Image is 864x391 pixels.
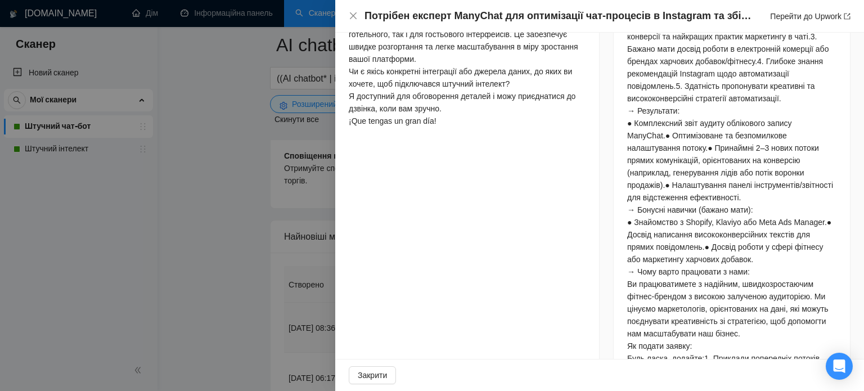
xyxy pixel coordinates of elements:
[358,371,387,380] font: Закрити
[349,92,575,113] font: Я доступний для обговорення деталей і можу приєднатися до дзвінка, коли вам зручно.
[627,341,692,350] font: Як подати заявку:
[826,353,853,380] div: Відкрити Intercom Messenger
[627,218,831,251] font: ● Досвід написання висококонверсійних текстів для прямих повідомлень.
[770,12,850,21] a: Перейти до Upworkекспорт
[627,119,792,140] font: ● Комплексний звіт аудиту облікового запису ManyChat.
[349,11,358,20] span: близько
[627,354,822,375] font: 1. Приклади попередніх потоків ManyChat або облікових записів, які ви оптимізували.
[627,267,750,276] font: → Чому варто працювати з нами:
[627,106,679,115] font: → Результати:
[349,67,572,88] font: Чи є якісь конкретні інтеграції або джерела даних, до яких ви хочете, щоб підключався штучний інт...
[349,116,436,125] font: ¡Que tengas un gran día!
[627,32,829,66] font: 3. Бажано мати досвід роботи в електронній комерції або брендах харчових добавок/фітнесу.
[627,218,827,227] font: ● Знайомство з Shopify, Klaviyo або Meta Ads Manager.
[627,131,787,152] font: ● Оптимізоване та безпомилкове налаштування потоку.
[627,280,829,338] font: Ви працюватимете з надійним, швидкозростаючим фітнес-брендом з високою залученою аудиторією. Ми ц...
[627,242,823,264] font: ● Досвід роботи у сфері фітнесу або маркетингу харчових добавок.
[770,12,841,21] font: Перейти до Upwork
[627,57,823,91] font: 4. Глибоке знання рекомендацій Instagram щодо автоматизації повідомлень.
[627,143,819,190] font: ● Принаймні 2–3 нових потоки прямих комунікацій, орієнтованих на конверсію (наприклад, генеруванн...
[627,181,833,202] font: ● Налаштування панелі інструментів/звітності для відстеження ефективності.
[349,11,358,21] button: Закрити
[627,205,753,214] font: → Бонусні навички (бажано мати):
[627,354,704,363] font: Будь ласка, додайте:
[627,82,815,103] font: 5. Здатність пропонувати креативні та висококонверсійні стратегії автоматизації.
[349,366,396,384] button: Закрити
[844,13,850,20] span: експорт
